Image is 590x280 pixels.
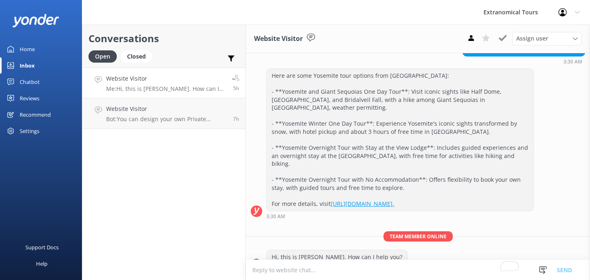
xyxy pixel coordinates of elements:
span: Assign user [516,34,548,43]
a: Website VisitorBot:You can design your own Private Yosemite One Day Tour, which includes highligh... [82,98,245,129]
h3: Website Visitor [254,34,303,44]
div: Closed [121,50,152,63]
span: Aug 24 2025 10:20am (UTC -07:00) America/Tijuana [233,115,239,122]
h4: Website Visitor [106,104,227,113]
strong: 3:30 AM [563,59,582,64]
p: Bot: You can design your own Private Yosemite One Day Tour, which includes highlights such as Hal... [106,115,227,123]
h4: Website Visitor [106,74,226,83]
strong: 3:30 AM [266,214,285,219]
img: yonder-white-logo.png [12,14,59,27]
div: Recommend [20,106,51,123]
div: Aug 24 2025 12:30pm (UTC -07:00) America/Tijuana [266,213,534,219]
div: Aug 24 2025 12:30pm (UTC -07:00) America/Tijuana [463,59,585,64]
div: Open [88,50,117,63]
a: Website VisitorMe:Hi, this is [PERSON_NAME]. How can I help you?5h [82,68,245,98]
textarea: To enrich screen reader interactions, please activate Accessibility in Grammarly extension settings [246,260,590,280]
div: Home [20,41,35,57]
a: [URL][DOMAIN_NAME]. [331,200,394,208]
span: Team member online [383,231,453,242]
div: Inbox [20,57,35,74]
div: Help [36,255,48,272]
div: Settings [20,123,39,139]
div: Hi, this is [PERSON_NAME]. How can I help you? [267,250,407,264]
div: Assign User [512,32,582,45]
div: Here are some Yosemite tour options from [GEOGRAPHIC_DATA]: - **Yosemite and Giant Sequoias One D... [267,69,533,211]
h2: Conversations [88,31,239,46]
div: Reviews [20,90,39,106]
span: Aug 24 2025 12:31pm (UTC -07:00) America/Tijuana [233,85,239,92]
p: Me: Hi, this is [PERSON_NAME]. How can I help you? [106,85,226,93]
div: Chatbot [20,74,40,90]
a: Closed [121,52,156,61]
div: Support Docs [25,239,59,255]
a: Open [88,52,121,61]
